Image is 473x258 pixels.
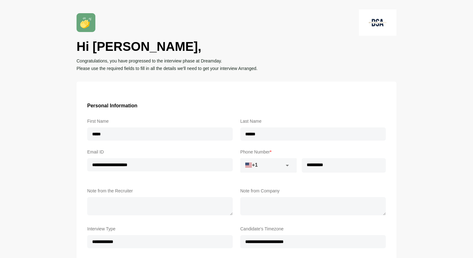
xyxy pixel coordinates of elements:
p: Please use the required fields to fill in all the details we'll need to get your interview Arranged. [77,65,396,72]
h1: Hi [PERSON_NAME], [77,38,396,55]
label: First Name [87,117,233,125]
label: Email ID [87,148,233,156]
label: Interview Type [87,225,233,233]
h3: Personal Information [87,102,386,110]
label: Phone Number [240,148,386,156]
label: Candidate's Timezone [240,225,386,233]
label: Note from Company [240,187,386,195]
label: Note from the Recruiter [87,187,233,195]
img: logo [359,9,396,36]
strong: Congratulations, you have progressed to the interview phase at Dreamday. [77,58,222,63]
label: Last Name [240,117,386,125]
